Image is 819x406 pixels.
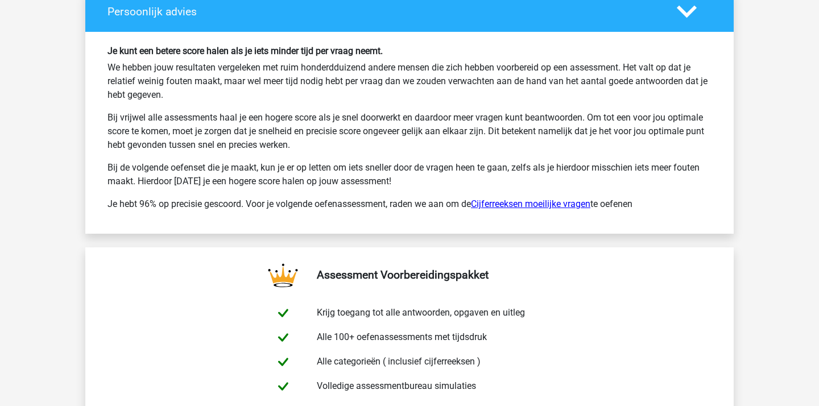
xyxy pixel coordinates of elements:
p: Bij de volgende oefenset die je maakt, kun je er op letten om iets sneller door de vragen heen te... [107,161,712,188]
a: Cijferreeksen moeilijke vragen [471,198,590,209]
h6: Je kunt een betere score halen als je iets minder tijd per vraag neemt. [107,45,712,56]
p: Je hebt 96% op precisie gescoord. Voor je volgende oefenassessment, raden we aan om de te oefenen [107,197,712,211]
p: Bij vrijwel alle assessments haal je een hogere score als je snel doorwerkt en daardoor meer vrag... [107,111,712,152]
p: We hebben jouw resultaten vergeleken met ruim honderdduizend andere mensen die zich hebben voorbe... [107,61,712,102]
h4: Persoonlijk advies [107,5,660,18]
